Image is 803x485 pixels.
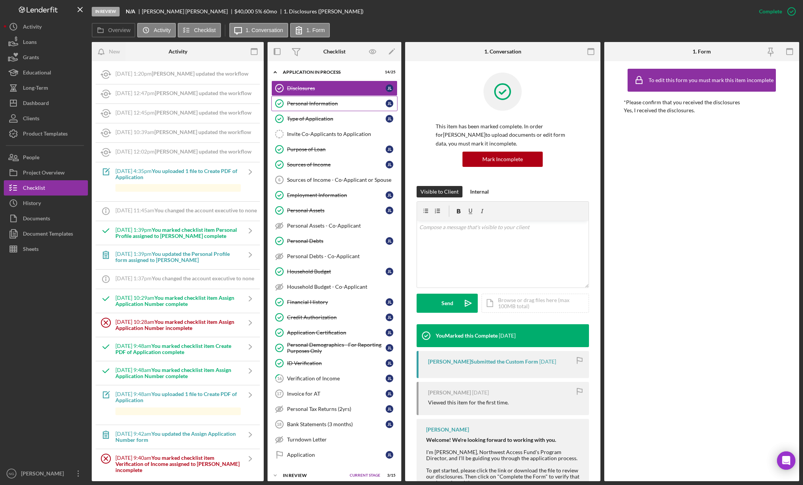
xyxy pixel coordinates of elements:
button: 1. Form [290,23,330,37]
button: Activity [4,19,88,34]
a: Personal Tax Returns (2yrs)JL [271,401,397,417]
div: Turndown Letter [287,436,397,443]
div: Personal Tax Returns (2yrs) [287,406,386,412]
button: Complete [751,4,799,19]
div: Application [287,452,386,458]
label: 1. Form [307,27,325,33]
b: You updated the Assign Application Number form [115,430,236,443]
a: Grants [4,50,88,65]
a: Personal AssetsJL [271,203,397,218]
div: In Review [92,7,120,16]
a: Personal Demographics - For Reporting Purposes OnlyJL [271,340,397,356]
div: J L [386,84,393,92]
div: [DATE] 9:48am [115,391,241,403]
div: Application Certification [287,330,386,336]
div: [DATE] 1:37pm [115,275,254,281]
text: NG [9,472,14,476]
div: Product Templates [23,126,68,143]
div: 60 mo [263,8,277,15]
div: J L [386,420,393,428]
div: [DATE] 11:45am [115,207,257,213]
div: J L [386,451,393,459]
div: Sheets [23,241,39,259]
div: [DATE] 9:48am [115,343,241,355]
a: [DATE] 4:35pmYou uploaded 1 file to Create PDF of Application [96,162,260,201]
div: Type of Application [287,116,386,122]
button: Internal [466,186,493,197]
button: Clients [4,111,88,126]
div: J L [386,405,393,413]
div: J L [386,100,393,107]
div: [PERSON_NAME] [426,427,469,433]
b: [PERSON_NAME] updated the workflow [155,90,251,96]
b: You marked checklist item Personal Profile assigned to [PERSON_NAME] complete [115,226,237,239]
div: [DATE] 1:39pm [115,251,241,263]
a: Loans [4,34,88,50]
div: Personal Debts [287,238,386,244]
b: [PERSON_NAME] updated the workflow [155,148,251,155]
div: J L [386,344,393,352]
div: Invoice for AT [287,391,386,397]
div: J L [386,359,393,367]
tspan: 18 [277,422,281,427]
div: Personal Demographics - For Reporting Purposes Only [287,342,386,354]
div: Activity [169,48,187,55]
div: ID Verification [287,360,386,366]
a: Credit AuthorizationJL [271,310,397,325]
button: Checklist [178,23,221,37]
a: Application CertificationJL [271,325,397,340]
div: J L [386,298,393,306]
div: Project Overview [23,165,65,182]
div: Purpose of Loan [287,146,386,152]
div: [DATE] 1:39pm [115,227,241,239]
div: Checklist [323,48,346,55]
b: You changed the account executive to none [152,275,254,281]
div: [DATE] 12:02pm [115,149,251,155]
a: [DATE] 1:39pmYou updated the Personal Profile form assigned to [PERSON_NAME] [96,245,260,269]
a: [DATE] 1:39pmYou marked checklist item Personal Profile assigned to [PERSON_NAME] complete [96,221,260,245]
div: Employment Information [287,192,386,198]
b: You marked checklist item Assign Application Number complete [115,294,234,307]
a: Household BudgetJL [271,264,397,279]
button: People [4,150,88,165]
button: NG[PERSON_NAME] [4,466,88,481]
div: 3 / 15 [382,473,396,478]
button: Product Templates [4,126,88,141]
div: [PERSON_NAME] [19,466,69,483]
button: History [4,196,88,211]
div: J L [386,191,393,199]
b: You uploaded 1 file to Create PDF of Application [115,168,237,180]
div: J L [386,314,393,321]
div: Loans [23,34,37,52]
div: [PERSON_NAME] [428,390,471,396]
tspan: 6 [278,178,281,182]
div: Personal Debts - Co-Applicant [287,253,397,259]
div: [DATE] 12:45pm [115,110,251,116]
div: People [23,150,39,167]
a: [DATE] 9:48amYou marked checklist item Assign Application Number complete [96,361,260,385]
div: 5 % [255,8,262,15]
button: Checklist [4,180,88,196]
div: In Review [283,473,346,478]
button: Activity [137,23,175,37]
a: Dashboard [4,95,88,111]
tspan: 16 [277,376,282,381]
button: 1. Conversation [229,23,288,37]
div: J L [386,268,393,275]
button: Documents [4,211,88,226]
a: [DATE] 10:29amYou marked checklist item Assign Application Number complete [96,289,260,313]
div: [DATE] 10:39am [115,129,251,135]
div: [DATE] 9:48am [115,367,241,379]
div: Application In Process [283,70,376,74]
a: [DATE] 10:28amYou marked checklist item Assign Application Number incomplete [96,313,260,337]
label: Activity [154,27,170,33]
div: 14 / 25 [382,70,396,74]
div: [DATE] 10:29am [115,295,241,307]
a: Financial HistoryJL [271,294,397,310]
div: Educational [23,65,51,82]
a: Long-Term [4,80,88,95]
a: Turndown Letter [271,432,397,447]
